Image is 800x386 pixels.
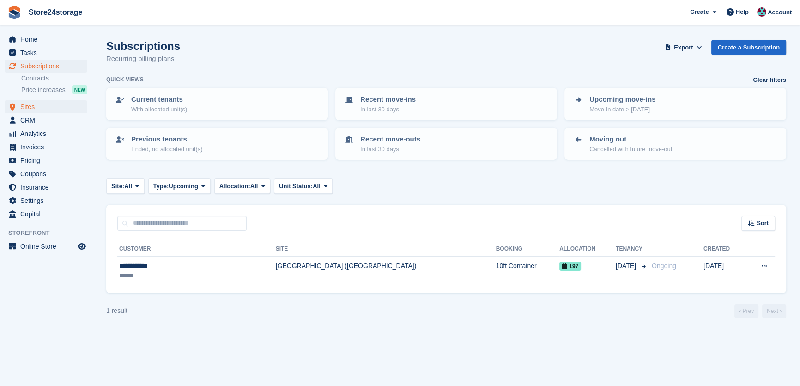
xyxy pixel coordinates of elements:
[5,46,87,59] a: menu
[589,94,655,105] p: Upcoming move-ins
[21,74,87,83] a: Contracts
[148,178,211,194] button: Type: Upcoming
[106,178,145,194] button: Site: All
[21,85,87,95] a: Price increases NEW
[106,306,127,316] div: 1 result
[20,240,76,253] span: Online Store
[703,242,745,257] th: Created
[107,89,327,119] a: Current tenants With allocated unit(s)
[20,127,76,140] span: Analytics
[757,219,769,228] span: Sort
[589,105,655,114] p: Move-in date > [DATE]
[5,141,87,153] a: menu
[131,134,203,145] p: Previous tenants
[8,228,92,238] span: Storefront
[20,181,76,194] span: Insurance
[313,182,321,191] span: All
[565,89,785,119] a: Upcoming move-ins Move-in date > [DATE]
[111,182,124,191] span: Site:
[20,154,76,167] span: Pricing
[336,129,556,159] a: Recent move-outs In last 30 days
[734,304,758,318] a: Previous
[107,129,327,159] a: Previous tenants Ended, no allocated unit(s)
[5,154,87,167] a: menu
[360,105,416,114] p: In last 30 days
[21,86,66,94] span: Price increases
[20,167,76,180] span: Coupons
[7,6,21,19] img: stora-icon-8386f47178a22dfd0bd8f6a31ec36ba5ce8667c1dd55bd0f319d3a0aa187defe.svg
[663,40,704,55] button: Export
[565,129,785,159] a: Moving out Cancelled with future move-out
[219,182,250,191] span: Allocation:
[250,182,258,191] span: All
[279,182,313,191] span: Unit Status:
[169,182,198,191] span: Upcoming
[20,60,76,73] span: Subscriptions
[276,242,496,257] th: Site
[106,75,144,84] h6: Quick views
[736,7,749,17] span: Help
[360,134,420,145] p: Recent move-outs
[20,33,76,46] span: Home
[589,134,672,145] p: Moving out
[5,127,87,140] a: menu
[131,94,187,105] p: Current tenants
[5,100,87,113] a: menu
[5,181,87,194] a: menu
[616,261,638,271] span: [DATE]
[131,105,187,114] p: With allocated unit(s)
[72,85,87,94] div: NEW
[559,262,581,271] span: 197
[117,242,276,257] th: Customer
[5,33,87,46] a: menu
[733,304,788,318] nav: Page
[106,40,180,52] h1: Subscriptions
[711,40,786,55] a: Create a Subscription
[496,257,560,286] td: 10ft Container
[5,194,87,207] a: menu
[20,141,76,153] span: Invoices
[276,257,496,286] td: [GEOGRAPHIC_DATA] ([GEOGRAPHIC_DATA])
[5,167,87,180] a: menu
[5,60,87,73] a: menu
[616,242,648,257] th: Tenancy
[20,208,76,221] span: Capital
[703,257,745,286] td: [DATE]
[274,178,333,194] button: Unit Status: All
[5,114,87,127] a: menu
[559,242,616,257] th: Allocation
[20,100,76,113] span: Sites
[496,242,560,257] th: Booking
[768,8,792,17] span: Account
[20,46,76,59] span: Tasks
[20,194,76,207] span: Settings
[5,240,87,253] a: menu
[360,145,420,154] p: In last 30 days
[360,94,416,105] p: Recent move-ins
[674,43,693,52] span: Export
[336,89,556,119] a: Recent move-ins In last 30 days
[690,7,709,17] span: Create
[153,182,169,191] span: Type:
[762,304,786,318] a: Next
[25,5,86,20] a: Store24storage
[20,114,76,127] span: CRM
[757,7,766,17] img: George
[214,178,271,194] button: Allocation: All
[753,75,786,85] a: Clear filters
[131,145,203,154] p: Ended, no allocated unit(s)
[652,262,676,270] span: Ongoing
[589,145,672,154] p: Cancelled with future move-out
[76,241,87,252] a: Preview store
[5,208,87,221] a: menu
[106,54,180,64] p: Recurring billing plans
[124,182,132,191] span: All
